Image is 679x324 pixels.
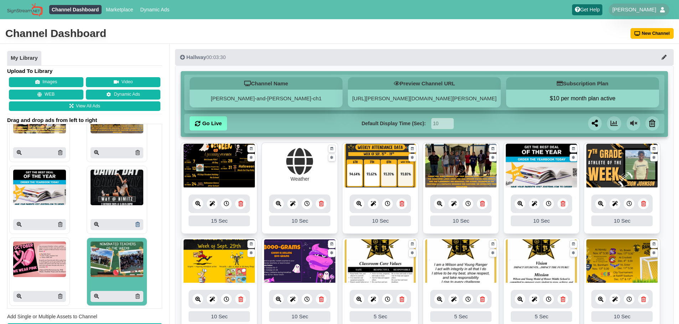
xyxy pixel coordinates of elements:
div: 10 Sec [269,311,330,322]
div: 10 Sec [591,311,653,322]
h4: Upload To Library [7,68,162,75]
span: Drag and drop ads from left to right [7,117,162,124]
span: Hallway [186,54,206,60]
img: 1788.290 kb [506,239,577,284]
h5: Preview Channel URL [348,77,501,90]
input: Seconds [431,118,454,129]
div: 5 Sec [430,311,492,322]
img: 5.180 mb [184,239,255,284]
a: Marketplace [103,5,136,14]
img: P250x250 image processing20250930 1793698 159lely [13,241,66,277]
span: [PERSON_NAME] [612,6,656,13]
a: View All Ads [9,101,160,111]
img: P250x250 image processing20251002 1793698 bdlv4x [13,170,66,205]
div: 5 Sec [350,311,411,322]
div: Weather [290,175,309,183]
div: 10 Sec [189,311,250,322]
img: 229.179 kb [264,239,335,284]
img: 590.812 kb [345,144,416,188]
img: 6.462 mb [425,144,497,188]
button: WEB [9,90,83,100]
h5: Channel Name [190,77,343,90]
div: Channel Dashboard [5,26,106,41]
button: New Channel [631,28,674,39]
span: Add Single or Multiple Assets to Channel [7,314,97,319]
img: 1802.340 kb [345,239,416,284]
button: Images [9,77,83,87]
img: Sign Stream.NET [7,3,43,17]
div: 10 Sec [269,216,330,226]
div: 10 Sec [350,216,411,226]
img: 920.678 kb [586,239,658,284]
div: 10 Sec [511,216,572,226]
iframe: Chat Widget [643,290,679,324]
img: 405.650 kb [586,144,658,188]
a: [URL][PERSON_NAME][DOMAIN_NAME][PERSON_NAME] [352,95,497,101]
img: 8.962 mb [506,144,577,188]
img: 1786.025 kb [425,239,497,284]
div: 5 Sec [511,311,572,322]
button: Hallway00:03:30 [175,49,674,65]
img: P250x250 image processing20251002 1793698 1bzp9xa [91,170,143,205]
button: Video [86,77,160,87]
div: 15 Sec [189,216,250,226]
label: Default Display Time (Sec): [361,120,426,127]
a: Dynamic Ads [138,5,172,14]
a: Dynamic Ads [86,90,160,100]
img: 1262.783 kb [184,144,255,188]
div: 10 Sec [591,216,653,226]
div: 10 Sec [430,216,492,226]
div: [PERSON_NAME]-and-[PERSON_NAME]-ch1 [190,90,343,107]
button: $10 per month plan active [506,95,659,102]
img: P250x250 image processing20250930 1793698 1oxjdjv [91,241,143,277]
a: My Library [7,51,41,66]
a: Channel Dashboard [49,5,102,14]
a: Go Live [190,116,227,131]
a: Get Help [572,4,602,15]
h5: Subscription Plan [506,77,659,90]
div: 00:03:30 [180,54,226,61]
